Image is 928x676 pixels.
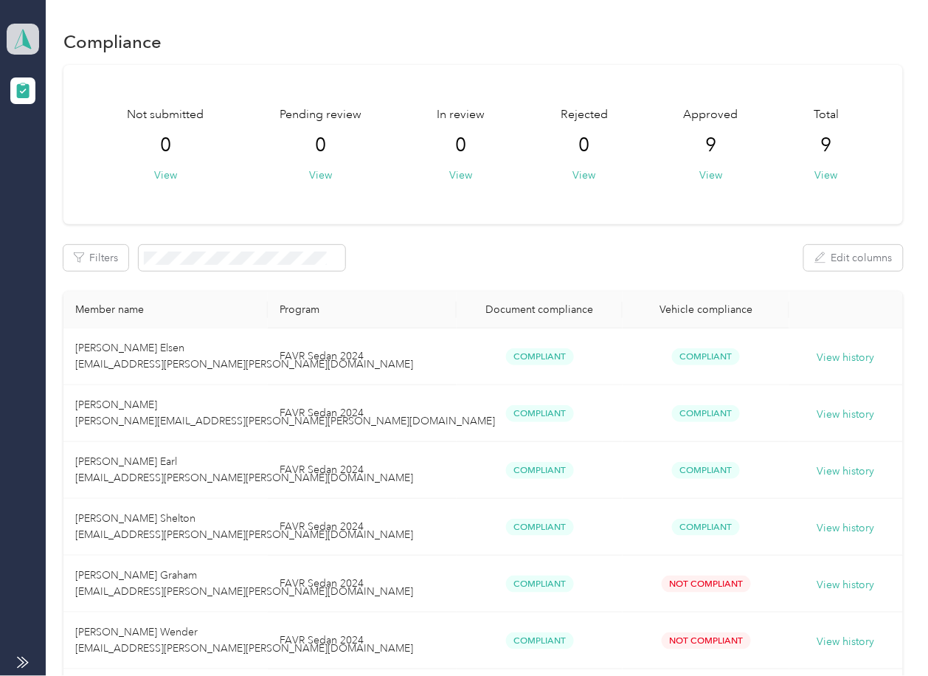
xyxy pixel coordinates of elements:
span: Compliant [506,348,574,365]
span: Compliant [672,405,740,422]
button: View history [817,520,875,537]
div: Document compliance [468,303,611,316]
td: FAVR Sedan 2024 [268,385,457,442]
button: View [699,168,722,183]
span: Compliant [506,462,574,479]
span: 0 [315,134,326,157]
span: 9 [821,134,832,157]
button: Filters [63,245,128,271]
span: Pending review [280,106,361,124]
span: Compliant [672,519,740,536]
span: Not submitted [128,106,204,124]
td: FAVR Sedan 2024 [268,328,457,385]
span: 9 [705,134,716,157]
button: View history [817,634,875,650]
span: Compliant [506,576,574,593]
td: FAVR Sedan 2024 [268,613,457,669]
span: [PERSON_NAME] [PERSON_NAME][EMAIL_ADDRESS][PERSON_NAME][PERSON_NAME][DOMAIN_NAME] [75,399,495,427]
span: Approved [684,106,738,124]
button: View history [817,350,875,366]
td: FAVR Sedan 2024 [268,499,457,556]
button: View [815,168,838,183]
button: View [154,168,177,183]
span: Compliant [672,348,740,365]
span: [PERSON_NAME] Shelton [EMAIL_ADDRESS][PERSON_NAME][PERSON_NAME][DOMAIN_NAME] [75,512,413,541]
span: [PERSON_NAME] Wender [EMAIL_ADDRESS][PERSON_NAME][PERSON_NAME][DOMAIN_NAME] [75,626,413,655]
td: FAVR Sedan 2024 [268,442,457,499]
span: Total [814,106,839,124]
button: View [309,168,332,183]
span: Not Compliant [662,576,751,593]
th: Program [268,292,457,328]
td: FAVR Sedan 2024 [268,556,457,613]
span: 0 [456,134,467,157]
button: View history [817,407,875,423]
span: Rejected [561,106,608,124]
span: Compliant [506,519,574,536]
span: 0 [579,134,590,157]
span: Compliant [506,405,574,422]
iframe: Everlance-gr Chat Button Frame [845,593,928,676]
span: 0 [160,134,171,157]
span: In review [437,106,485,124]
th: Member name [63,292,268,328]
span: [PERSON_NAME] Earl [EMAIL_ADDRESS][PERSON_NAME][PERSON_NAME][DOMAIN_NAME] [75,455,413,484]
span: Compliant [506,632,574,649]
div: Vehicle compliance [634,303,777,316]
span: [PERSON_NAME] Graham [EMAIL_ADDRESS][PERSON_NAME][PERSON_NAME][DOMAIN_NAME] [75,569,413,598]
span: Compliant [672,462,740,479]
button: View history [817,463,875,480]
span: Not Compliant [662,632,751,649]
button: View [450,168,473,183]
button: View history [817,577,875,593]
span: [PERSON_NAME] Elsen [EMAIL_ADDRESS][PERSON_NAME][PERSON_NAME][DOMAIN_NAME] [75,342,413,370]
h1: Compliance [63,34,162,49]
button: View [573,168,596,183]
button: Edit columns [804,245,903,271]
